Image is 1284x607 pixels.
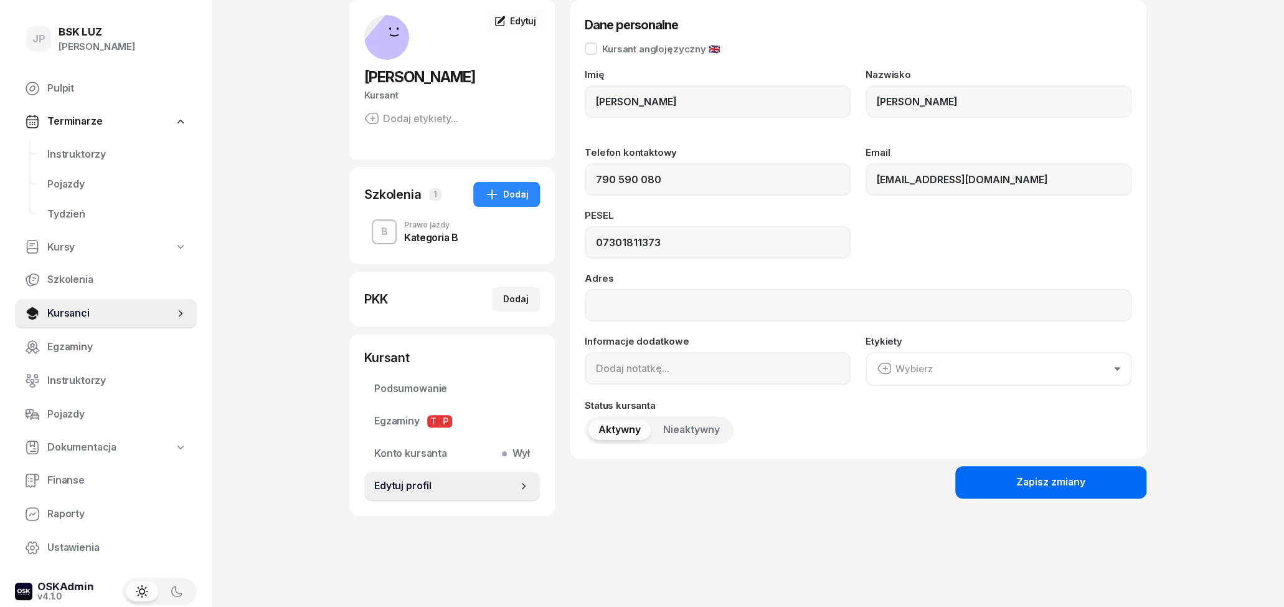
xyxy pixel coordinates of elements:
a: Edytuj [485,10,545,32]
span: 1 [429,188,441,201]
div: Kursant [364,349,540,366]
div: Kategoria B [404,232,458,242]
input: Dodaj notatkę... [585,352,851,385]
a: Kursy [15,233,197,262]
div: v4.1.0 [37,592,94,601]
span: Kursy [47,239,75,256]
a: Egzaminy [15,332,197,362]
a: Finanse [15,466,197,495]
a: Terminarze [15,107,197,136]
span: Kursanci [47,305,174,322]
span: Pojazdy [47,176,187,193]
span: [PERSON_NAME] [364,68,475,86]
a: Ustawienia [15,533,197,563]
button: BPrawo jazdyKategoria B [364,214,540,249]
a: Konto kursantaWył [364,439,540,469]
button: B [372,219,397,244]
button: Dodaj [492,287,540,312]
div: Dodaj [503,292,529,307]
a: Raporty [15,499,197,529]
button: Aktywny [588,420,651,440]
button: Wybierz [866,352,1131,386]
span: Raporty [47,506,187,522]
span: Wył [507,446,530,462]
button: Dodaj [473,182,540,207]
a: Kursanci [15,299,197,328]
span: Edytuj [510,16,536,26]
span: Nieaktywny [663,422,720,438]
span: Finanse [47,472,187,489]
button: Zapisz zmiany [955,466,1146,499]
span: Dokumentacja [47,439,116,456]
a: Pojazdy [37,170,197,199]
span: Terminarze [47,113,102,130]
h3: Dane personalne [585,15,1131,35]
span: Ustawienia [47,540,187,556]
span: Egzaminy [47,339,187,355]
a: Edytuj profil [364,471,540,501]
span: Instruktorzy [47,373,187,389]
button: Dodaj etykiety... [364,111,458,126]
a: EgzaminyTP [364,406,540,436]
div: PKK [364,290,388,308]
div: OSKAdmin [37,581,94,592]
div: Wybierz [877,361,933,377]
span: JP [32,34,45,44]
a: Tydzień [37,199,197,229]
span: Instruktorzy [47,146,187,163]
div: Prawo jazdy [404,221,458,229]
span: Podsumowanie [374,381,530,397]
span: Egzaminy [374,413,530,429]
div: Kursant anglojęzyczny 🇬🇧 [602,44,720,54]
button: Nieaktywny [653,420,730,440]
a: Szkolenia [15,265,197,295]
span: Aktywny [598,422,641,438]
a: Instruktorzy [15,366,197,396]
div: Dodaj [484,187,529,202]
span: Tydzień [47,206,187,222]
span: Szkolenia [47,272,187,288]
img: logo-xs-dark@2x.png [15,583,32,600]
div: Kursant [364,87,540,103]
span: Pojazdy [47,406,187,423]
span: T [427,415,440,428]
span: Konto kursanta [374,446,530,462]
div: [PERSON_NAME] [59,39,135,55]
span: Pulpit [47,80,187,97]
a: Pulpit [15,74,197,103]
div: BSK LUZ [59,27,135,37]
a: Podsumowanie [364,374,540,404]
span: Edytuj profil [374,478,517,494]
div: Szkolenia [364,186,422,203]
div: B [376,221,393,242]
a: Pojazdy [15,399,197,429]
a: Instruktorzy [37,140,197,170]
div: Zapisz zmiany [1016,474,1085,490]
span: P [440,415,452,428]
a: Dokumentacja [15,433,197,462]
